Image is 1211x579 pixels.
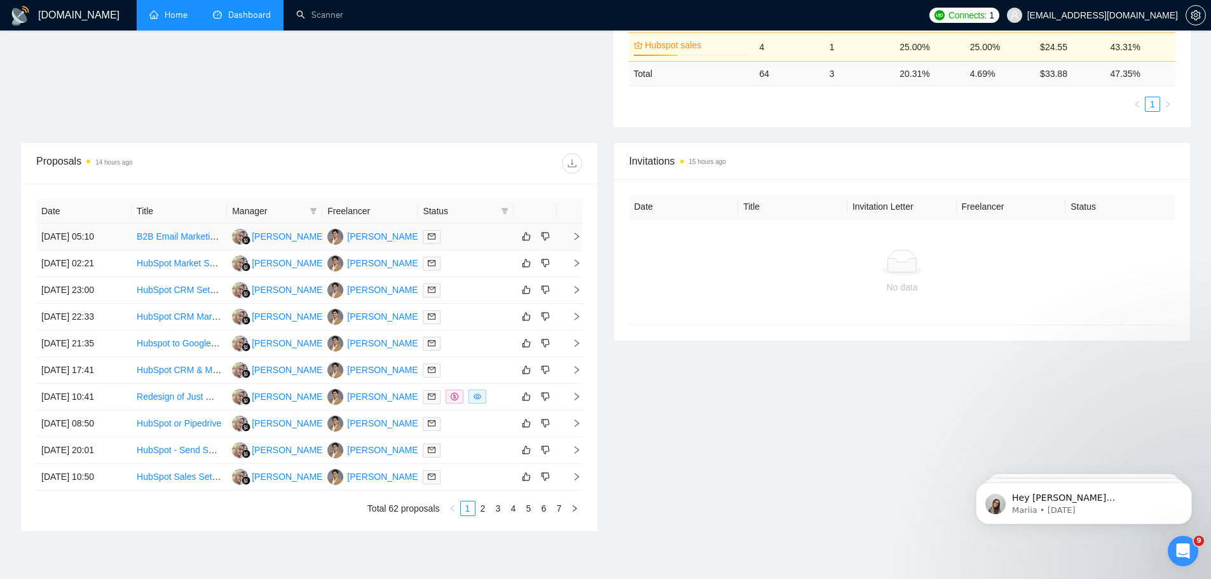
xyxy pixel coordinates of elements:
[538,416,553,431] button: dislike
[445,501,460,516] button: left
[347,336,420,350] div: [PERSON_NAME]
[327,471,420,481] a: YK[PERSON_NAME]
[522,285,531,295] span: like
[754,32,824,61] td: 4
[132,224,227,250] td: B2B Email Marketing Specialist Needed for HubSpot Setup
[522,472,531,482] span: like
[137,258,303,268] a: HubSpot Market Segment List Automation
[689,158,726,165] time: 15 hours ago
[1186,5,1206,25] button: setting
[1010,11,1019,20] span: user
[95,159,132,166] time: 14 hours ago
[327,255,343,271] img: YK
[541,311,550,322] span: dislike
[213,10,222,19] span: dashboard
[149,10,188,20] a: homeHome
[537,501,552,516] li: 6
[541,258,550,268] span: dislike
[132,357,227,384] td: HubSpot CRM & Marketing Automation Specialist
[519,309,534,324] button: like
[428,446,435,454] span: mail
[232,204,304,218] span: Manager
[242,396,250,405] img: gigradar-bm.png
[242,476,250,485] img: gigradar-bm.png
[541,445,550,455] span: dislike
[327,418,420,428] a: YK[PERSON_NAME]
[428,419,435,427] span: mail
[428,339,435,347] span: mail
[347,229,420,243] div: [PERSON_NAME]
[428,259,435,267] span: mail
[36,304,132,330] td: [DATE] 22:33
[934,10,945,20] img: upwork-logo.png
[538,362,553,378] button: dislike
[948,8,987,22] span: Connects:
[232,309,248,325] img: NN
[1035,32,1105,61] td: $24.55
[1186,10,1205,20] span: setting
[132,277,227,304] td: HubSpot CRM Setup Specialist Needed
[541,338,550,348] span: dislike
[347,470,420,484] div: [PERSON_NAME]
[521,501,537,516] li: 5
[538,255,553,271] button: dislike
[562,259,581,268] span: right
[519,416,534,431] button: like
[327,444,420,454] a: YK[PERSON_NAME]
[965,61,1035,86] td: 4.69 %
[1164,100,1172,108] span: right
[1160,97,1175,112] li: Next Page
[232,418,325,428] a: NN[PERSON_NAME]
[296,10,343,20] a: searchScanner
[36,224,132,250] td: [DATE] 05:10
[1035,61,1105,86] td: $ 33.88
[252,336,325,350] div: [PERSON_NAME]
[36,464,132,491] td: [DATE] 10:50
[327,389,343,405] img: YK
[538,469,553,484] button: dislike
[519,336,534,351] button: like
[894,61,964,86] td: 20.31 %
[242,236,250,245] img: gigradar-bm.png
[232,336,248,351] img: NN
[327,284,420,294] a: YK[PERSON_NAME]
[36,411,132,437] td: [DATE] 08:50
[522,445,531,455] span: like
[232,282,248,298] img: NN
[327,416,343,432] img: YK
[522,258,531,268] span: like
[552,501,566,515] a: 7
[347,416,420,430] div: [PERSON_NAME]
[522,365,531,375] span: like
[327,282,343,298] img: YK
[347,363,420,377] div: [PERSON_NAME]
[55,49,219,60] p: Message from Mariia, sent 1w ago
[55,37,219,211] span: Hey [PERSON_NAME][EMAIL_ADDRESS][DOMAIN_NAME], Looks like your Upwork agency HubsPlanet ran out o...
[36,153,309,174] div: Proposals
[629,153,1175,169] span: Invitations
[1194,536,1204,546] span: 9
[10,6,31,26] img: logo
[563,158,582,168] span: download
[476,501,491,516] li: 2
[347,443,420,457] div: [PERSON_NAME]
[137,365,332,375] a: HubSpot CRM & Marketing Automation Specialist
[327,391,420,401] a: YK[PERSON_NAME]
[538,336,553,351] button: dislike
[36,357,132,384] td: [DATE] 17:41
[491,501,505,515] a: 3
[1133,100,1141,108] span: left
[562,339,581,348] span: right
[242,343,250,351] img: gigradar-bm.png
[227,199,322,224] th: Manager
[132,464,227,491] td: HubSpot Sales Setup and Custom Dashboard Creation
[541,231,550,242] span: dislike
[522,338,531,348] span: like
[327,442,343,458] img: YK
[538,229,553,244] button: dislike
[562,312,581,321] span: right
[567,501,582,516] li: Next Page
[1130,97,1145,112] button: left
[428,286,435,294] span: mail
